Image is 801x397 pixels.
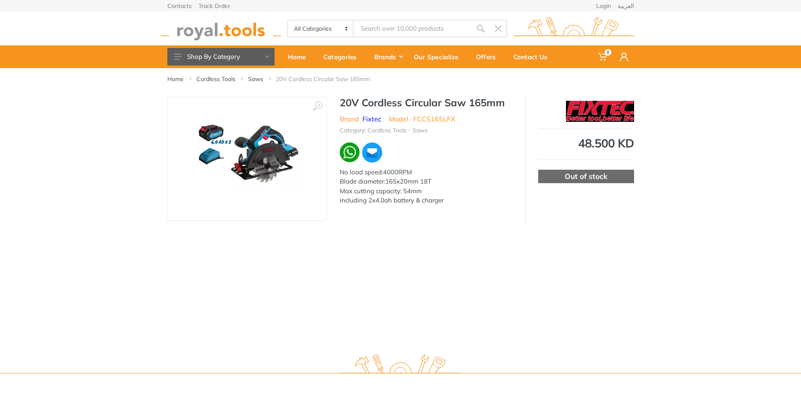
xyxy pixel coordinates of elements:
img: Fixtec [566,101,634,122]
a: Fixtec [362,115,381,123]
img: ma.webp [361,142,383,163]
a: Our Specialize [408,45,470,68]
button: Shop By Category [167,48,275,66]
a: Contact Us [508,45,559,68]
input: Site search [354,20,471,37]
div: No load speed:4000RPM Blade diameter:165x20mm 18T Max cutting capacity: 54mm including 2x4.0ah ba... [340,168,512,205]
img: royal.tools Logo [161,17,281,40]
a: Login [596,3,611,9]
a: Offers [470,45,508,68]
a: Contacts [167,3,192,9]
h1: 20V Cordless Circular Saw 165mm [340,97,512,109]
a: Cordless Tools [196,75,235,83]
a: Saws [248,75,263,83]
div: Offers [470,48,508,66]
nav: breadcrumb [167,75,634,83]
div: Categories [317,48,368,66]
li: Category: Cordless Tools - Saws [340,126,428,135]
div: Out of stock [538,170,634,183]
div: Contact Us [508,48,559,66]
li: Brand : [340,114,381,124]
img: royal.tools Logo [513,17,634,40]
span: 0 [605,49,611,55]
a: Home [282,45,317,68]
select: Category [288,21,354,37]
img: royal.tools Logo [340,355,461,378]
li: Model : FCCS165LFX [389,114,455,124]
a: العربية [618,3,634,9]
div: Our Specialize [408,48,470,66]
li: 20V Cordless Circular Saw 165mm [276,75,383,83]
img: wa.webp [340,142,360,162]
a: Categories [317,45,368,68]
div: 48.500 KD [538,137,634,149]
div: Home [282,48,317,66]
a: 0 [592,45,614,68]
a: Home [167,75,184,83]
a: Track Order [198,3,230,9]
div: Brands [368,48,408,66]
img: Royal Tools - 20V Cordless Circular Saw 165mm [194,106,300,212]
